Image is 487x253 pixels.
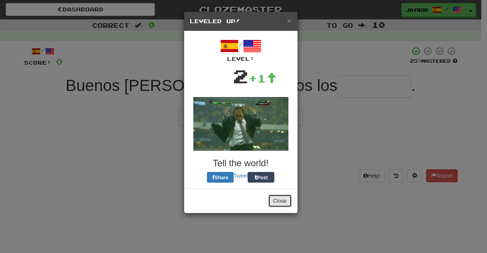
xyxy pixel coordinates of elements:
button: Close [268,194,292,207]
div: Level: [190,55,292,63]
div: +1 [248,71,277,86]
div: 2 [233,63,248,89]
span: × [287,16,291,25]
h5: Leveled Up! [190,18,292,25]
button: Close [287,17,291,25]
button: Share [207,172,234,183]
button: Post [248,172,274,183]
img: soccer-coach-2-a9306edb2ed3f6953285996bb4238f2040b39cbea5cfbac61ac5b5c8179d3151.gif [193,97,288,151]
div: / [190,37,292,63]
h3: Tell the world! [190,158,292,168]
a: Tweet [234,173,248,179]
